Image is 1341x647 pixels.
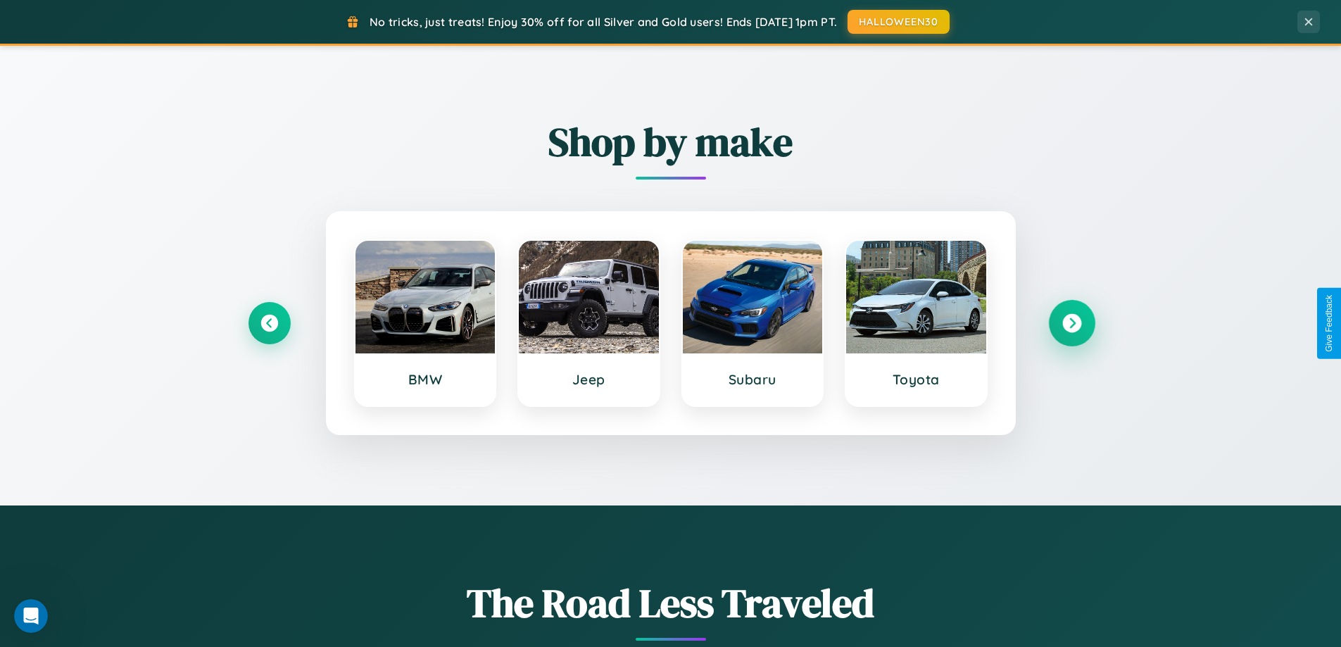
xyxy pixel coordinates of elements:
h3: BMW [370,371,481,388]
h3: Subaru [697,371,809,388]
div: Give Feedback [1324,295,1334,352]
h3: Toyota [860,371,972,388]
button: HALLOWEEN30 [848,10,950,34]
iframe: Intercom live chat [14,599,48,633]
h1: The Road Less Traveled [248,576,1093,630]
span: No tricks, just treats! Enjoy 30% off for all Silver and Gold users! Ends [DATE] 1pm PT. [370,15,837,29]
h3: Jeep [533,371,645,388]
h2: Shop by make [248,115,1093,169]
